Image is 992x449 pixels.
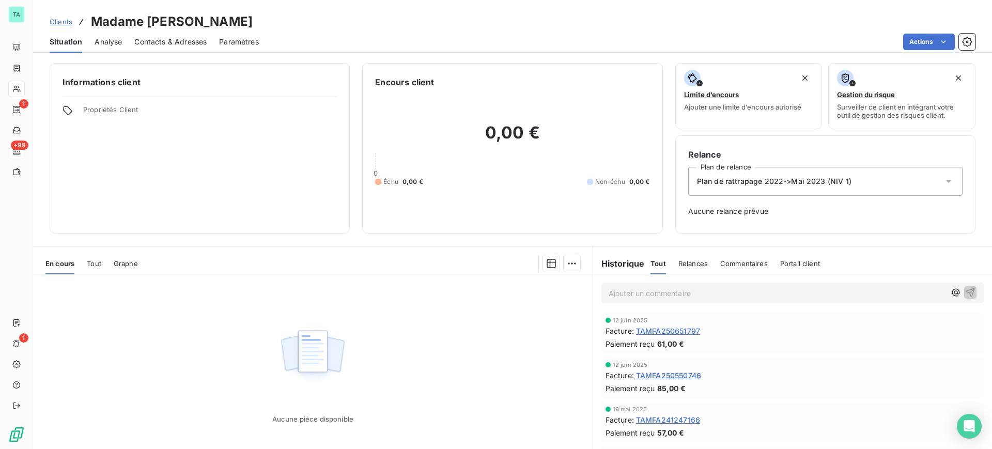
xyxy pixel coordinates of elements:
span: Paiement reçu [606,383,655,394]
span: 12 juin 2025 [613,362,648,368]
h2: 0,00 € [375,122,649,153]
span: TAMFA241247166 [636,414,700,425]
div: Open Intercom Messenger [957,414,982,439]
span: Situation [50,37,82,47]
span: 12 juin 2025 [613,317,648,323]
img: Empty state [280,324,346,389]
span: 61,00 € [657,338,684,349]
span: Plan de rattrapage 2022->Mai 2023 (NIV 1) [697,176,851,187]
span: Échu [383,177,398,187]
span: En cours [45,259,74,268]
button: Limite d’encoursAjouter une limite d’encours autorisé [675,63,823,129]
span: 0,00 € [402,177,423,187]
span: Commentaires [720,259,768,268]
button: Actions [903,34,955,50]
span: Facture : [606,326,634,336]
span: TAMFA250651797 [636,326,700,336]
span: Paiement reçu [606,427,655,438]
h6: Relance [688,148,963,161]
span: Portail client [780,259,820,268]
span: 19 mai 2025 [613,406,647,412]
h6: Encours client [375,76,434,88]
button: Gestion du risqueSurveiller ce client en intégrant votre outil de gestion des risques client. [828,63,975,129]
span: Propriétés Client [83,105,337,120]
span: 1 [19,333,28,343]
span: Paiement reçu [606,338,655,349]
img: Logo LeanPay [8,426,25,443]
a: Clients [50,17,72,27]
span: Gestion du risque [837,90,895,99]
span: Clients [50,18,72,26]
span: TAMFA250550746 [636,370,701,381]
span: Paramètres [219,37,259,47]
span: Facture : [606,370,634,381]
span: Aucune pièce disponible [272,415,353,423]
span: Relances [678,259,708,268]
span: 57,00 € [657,427,684,438]
span: 1 [19,99,28,109]
h3: Madame [PERSON_NAME] [91,12,253,31]
span: Surveiller ce client en intégrant votre outil de gestion des risques client. [837,103,967,119]
span: Limite d’encours [684,90,739,99]
span: +99 [11,141,28,150]
span: Graphe [114,259,138,268]
span: 85,00 € [657,383,686,394]
a: +99 [8,143,24,159]
span: Ajouter une limite d’encours autorisé [684,103,801,111]
h6: Historique [593,257,645,270]
span: 0,00 € [629,177,650,187]
a: 1 [8,101,24,118]
span: Analyse [95,37,122,47]
div: TA [8,6,25,23]
span: Non-échu [595,177,625,187]
span: Tout [87,259,101,268]
span: Tout [650,259,666,268]
h6: Informations client [63,76,337,88]
span: 0 [374,169,378,177]
span: Facture : [606,414,634,425]
span: Aucune relance prévue [688,206,963,216]
span: Contacts & Adresses [134,37,207,47]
